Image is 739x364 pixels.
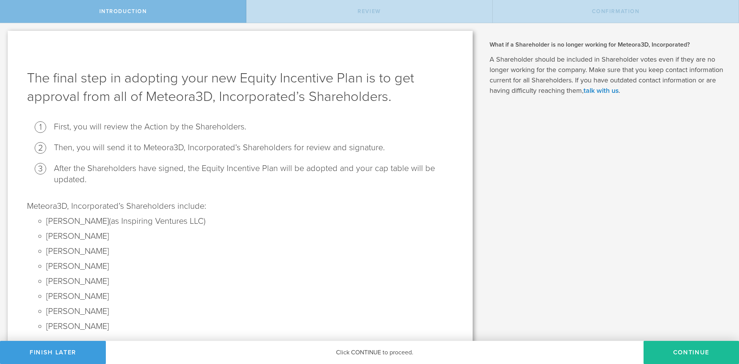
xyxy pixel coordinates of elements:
li: After the Shareholders have signed, the Equity Incentive Plan will be adopted and your cap table ... [54,163,453,185]
li: First, you will review the Action by the Shareholders. [54,121,453,133]
button: Continue [644,341,739,364]
li: [PERSON_NAME] [46,276,453,287]
li: [PERSON_NAME] [46,216,453,227]
li: Then, you will send it to Meteora3D, Incorporated’s Shareholders for review and signature. [54,142,453,153]
span: Review [358,8,381,15]
li: [PERSON_NAME] [46,321,453,332]
div: Meteora3D, Incorporated’s Shareholders include: [27,195,453,212]
li: [PERSON_NAME] [46,306,453,317]
li: [PERSON_NAME] [46,291,453,302]
a: talk with us [584,86,619,95]
li: [PERSON_NAME] [46,261,453,272]
span: Confirmation [592,8,640,15]
h2: What if a Shareholder is no longer working for Meteora3D, Incorporated? [490,40,727,49]
li: [PERSON_NAME] [46,231,453,242]
span: Introduction [99,8,147,15]
span: (as Inspiring Ventures LLC) [109,216,206,226]
h1: The final step in adopting your new Equity Incentive Plan is to get approval from all of Meteora3... [27,69,453,106]
div: Click CONTINUE to proceed. [106,341,644,364]
li: [PERSON_NAME] [46,246,453,257]
p: A Shareholder should be included in Shareholder votes even if they are no longer working for the ... [490,54,727,96]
